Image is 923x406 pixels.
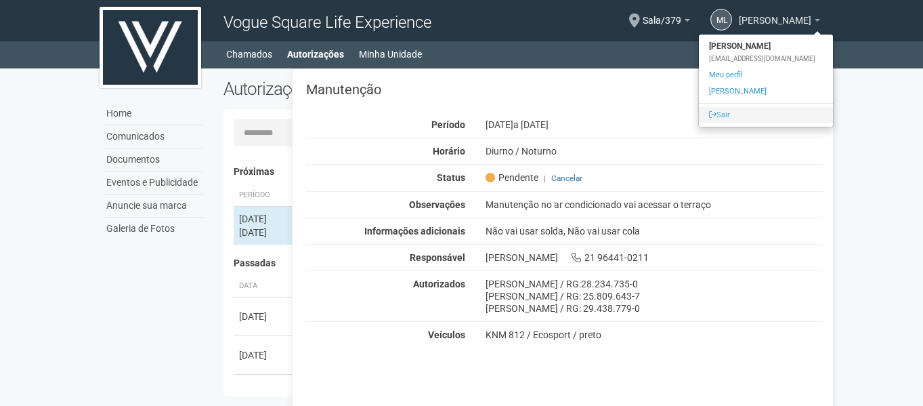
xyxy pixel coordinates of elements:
div: Não vai usar solda, Não vai usar cola [475,225,834,237]
a: Sair [699,107,833,123]
a: Meu perfil [699,67,833,83]
h3: Manutenção [306,83,823,96]
div: [DATE] [239,348,289,362]
h4: Próximas [234,167,814,177]
a: Chamados [226,45,272,64]
span: Pendente [486,171,538,184]
strong: Status [437,172,465,183]
h4: Passadas [234,258,814,268]
div: [PERSON_NAME] 21 96441-0211 [475,251,834,264]
a: [PERSON_NAME] [699,83,833,100]
span: a [DATE] [513,119,549,130]
a: Sala/379 [643,17,690,28]
th: Período [234,184,295,207]
a: Documentos [103,148,203,171]
a: Home [103,102,203,125]
div: [EMAIL_ADDRESS][DOMAIN_NAME] [699,54,833,64]
a: Cancelar [551,174,582,183]
div: [PERSON_NAME] / RG: 25.809.643-7 [486,290,823,302]
strong: Autorizados [413,279,465,289]
div: [DATE] [239,212,289,226]
div: [DATE] [239,310,289,323]
strong: Período [431,119,465,130]
div: [PERSON_NAME] / RG: 29.438.779-0 [486,302,823,314]
a: Galeria de Fotos [103,218,203,240]
h2: Autorizações [223,79,513,99]
strong: Veículos [428,329,465,340]
div: [DATE] [239,226,289,239]
span: Vogue Square Life Experience [223,13,431,32]
div: [DATE] [475,119,834,131]
th: Data [234,275,295,298]
div: Manutenção no ar condicionado vai acessar o terraço [475,199,834,211]
a: Comunicados [103,125,203,148]
span: Sala/379 [643,2,681,26]
a: [PERSON_NAME] [739,17,820,28]
a: ML [710,9,732,31]
a: Autorizações [287,45,344,64]
strong: [PERSON_NAME] [699,38,833,54]
img: logo.jpg [100,7,201,88]
a: Minha Unidade [359,45,422,64]
strong: Informações adicionais [364,226,465,237]
span: MARCELLE LOUISE AYRES MORGADO [739,2,811,26]
span: | [544,174,546,183]
div: [PERSON_NAME] / RG:28.234.735-0 [486,278,823,290]
a: Anuncie sua marca [103,195,203,218]
a: Eventos e Publicidade [103,171,203,195]
strong: Observações [409,199,465,210]
div: KNM 812 / Ecosport / preto [486,329,823,341]
strong: Responsável [410,252,465,263]
strong: Horário [433,146,465,157]
div: Diurno / Noturno [475,145,834,157]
